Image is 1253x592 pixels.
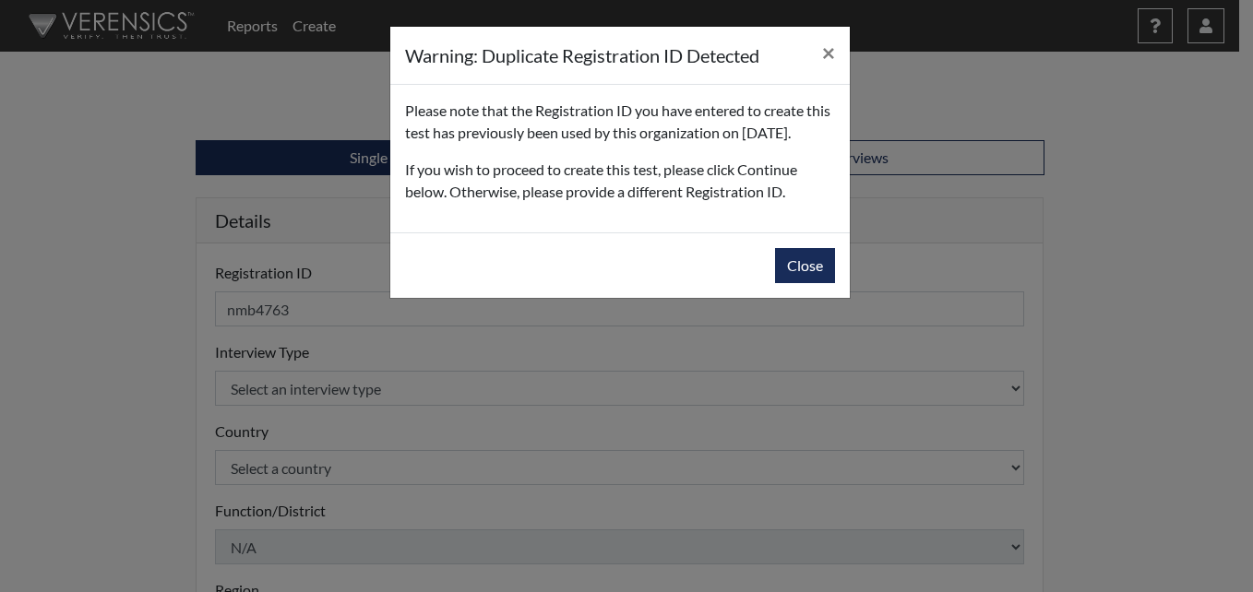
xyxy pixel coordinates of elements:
p: If you wish to proceed to create this test, please click Continue below. Otherwise, please provid... [405,159,835,203]
button: Close [807,27,850,78]
h5: Warning: Duplicate Registration ID Detected [405,41,759,69]
p: Please note that the Registration ID you have entered to create this test has previously been use... [405,100,835,144]
span: × [822,39,835,65]
button: Close [775,248,835,283]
